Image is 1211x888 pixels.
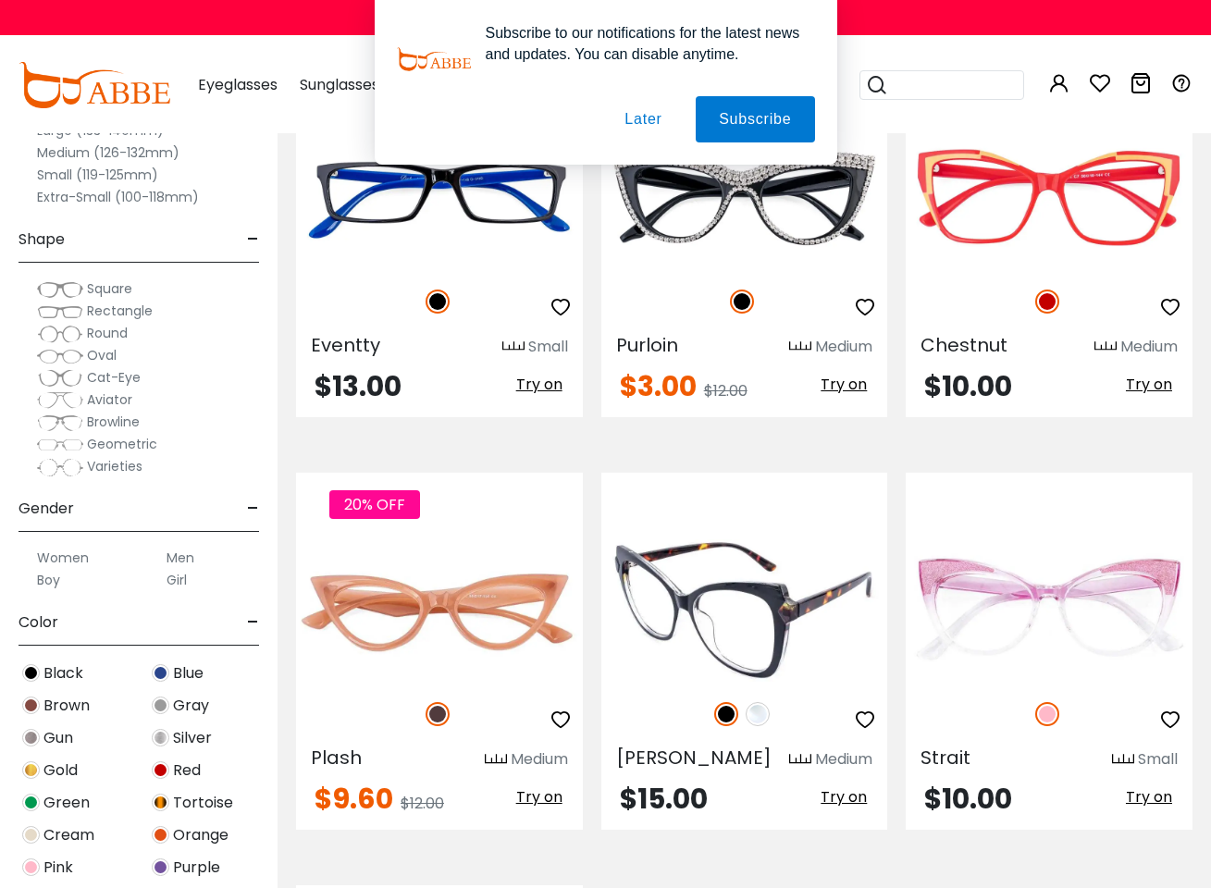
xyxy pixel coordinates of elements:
[620,366,697,406] span: $3.00
[173,695,209,717] span: Gray
[87,279,132,298] span: Square
[924,366,1012,406] span: $10.00
[1120,785,1178,809] button: Try on
[37,458,83,477] img: Varieties.png
[167,547,194,569] label: Men
[247,600,259,645] span: -
[906,126,1192,269] img: Red Chestnut - Acetate ,Universal Bridge Fit
[87,457,142,475] span: Varieties
[22,794,40,811] img: Green
[87,435,157,453] span: Geometric
[620,779,708,819] span: $15.00
[601,126,888,269] img: Black Purloin - Plastic ,Universal Bridge Fit
[87,413,140,431] span: Browline
[19,217,65,262] span: Shape
[152,697,169,714] img: Gray
[329,490,420,519] span: 20% OFF
[815,373,872,397] button: Try on
[601,96,685,142] button: Later
[1120,336,1178,358] div: Medium
[37,280,83,299] img: Square.png
[37,547,89,569] label: Women
[173,759,201,782] span: Red
[426,290,450,314] img: Black
[43,824,94,846] span: Cream
[696,96,814,142] button: Subscribe
[296,539,583,683] img: Chocolate Plash - Acetate ,Universal Bridge Fit
[22,697,40,714] img: Brown
[22,826,40,844] img: Cream
[311,745,362,771] span: Plash
[1094,340,1117,354] img: size ruler
[1138,748,1178,771] div: Small
[43,727,73,749] span: Gun
[315,779,393,819] span: $9.60
[37,391,83,410] img: Aviator.png
[43,857,73,879] span: Pink
[704,380,748,401] span: $12.00
[821,374,867,395] span: Try on
[516,374,562,395] span: Try on
[485,753,507,767] img: size ruler
[173,662,204,684] span: Blue
[502,340,525,354] img: size ruler
[601,539,888,683] img: Fclear Garner - Acetate ,Universal Bridge Fit
[87,368,141,387] span: Cat-Eye
[1035,702,1059,726] img: Pink
[815,336,872,358] div: Medium
[87,302,153,320] span: Rectangle
[906,539,1192,683] img: Pink Strait - Plastic ,Universal Bridge Fit
[87,324,128,342] span: Round
[924,779,1012,819] span: $10.00
[511,373,568,397] button: Try on
[173,824,229,846] span: Orange
[426,702,450,726] img: Chocolate
[511,785,568,809] button: Try on
[173,727,212,749] span: Silver
[714,702,738,726] img: Black
[152,729,169,746] img: Silver
[167,569,187,591] label: Girl
[37,186,199,208] label: Extra-Small (100-118mm)
[815,785,872,809] button: Try on
[247,487,259,531] span: -
[43,792,90,814] span: Green
[789,340,811,354] img: size ruler
[152,761,169,779] img: Red
[511,748,568,771] div: Medium
[22,729,40,746] img: Gun
[1126,786,1172,808] span: Try on
[1035,290,1059,314] img: Red
[821,786,867,808] span: Try on
[37,436,83,454] img: Geometric.png
[528,336,568,358] div: Small
[152,664,169,682] img: Blue
[1126,374,1172,395] span: Try on
[789,753,811,767] img: size ruler
[815,748,872,771] div: Medium
[1112,753,1134,767] img: size ruler
[397,22,471,96] img: notification icon
[173,792,233,814] span: Tortoise
[22,664,40,682] img: Black
[37,369,83,388] img: Cat-Eye.png
[296,126,583,269] img: Black Eventty - Plastic ,Universal Bridge Fit
[43,695,90,717] span: Brown
[471,22,815,65] div: Subscribe to our notifications for the latest news and updates. You can disable anytime.
[516,786,562,808] span: Try on
[87,346,117,364] span: Oval
[1120,373,1178,397] button: Try on
[746,702,770,726] img: Clear
[43,662,83,684] span: Black
[22,858,40,876] img: Pink
[43,759,78,782] span: Gold
[921,745,970,771] span: Strait
[19,487,74,531] span: Gender
[315,366,402,406] span: $13.00
[311,332,380,358] span: Eventty
[921,332,1007,358] span: Chestnut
